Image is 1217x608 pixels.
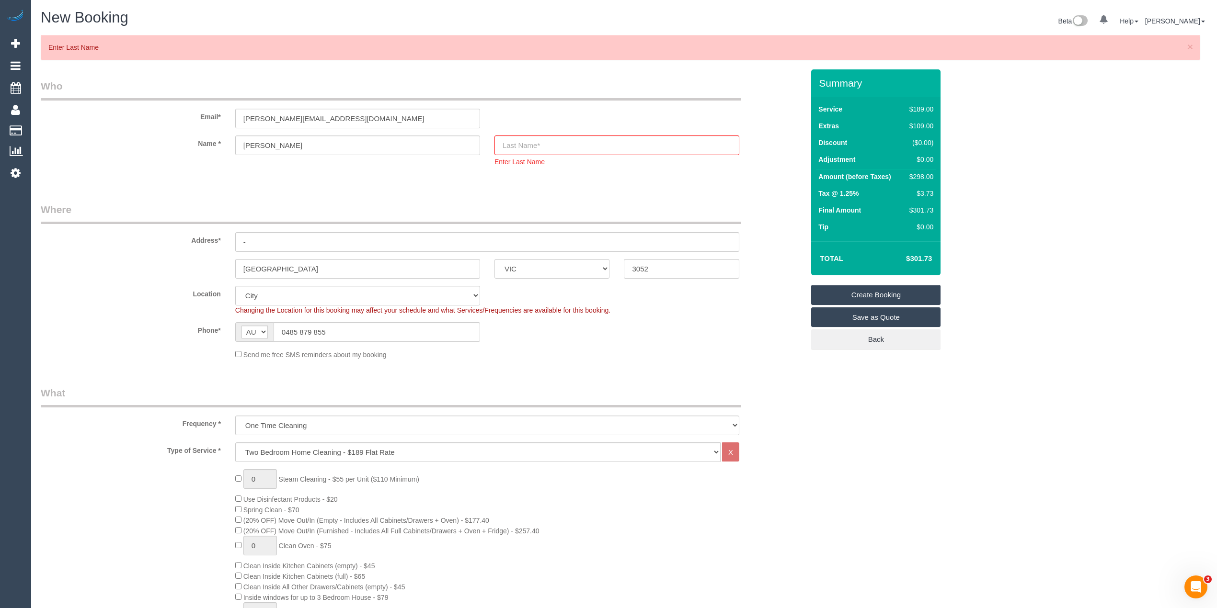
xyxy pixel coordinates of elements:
[1187,41,1193,52] span: ×
[235,259,480,279] input: Suburb*
[624,259,739,279] input: Post Code*
[34,286,228,299] label: Location
[820,254,843,262] strong: Total
[1145,17,1205,25] a: [PERSON_NAME]
[818,138,847,147] label: Discount
[906,104,933,114] div: $189.00
[818,155,855,164] label: Adjustment
[906,172,933,181] div: $298.00
[811,307,941,327] a: Save as Quote
[906,222,933,232] div: $0.00
[34,416,228,428] label: Frequency *
[1184,575,1207,598] iframe: Intercom live chat
[243,527,540,535] span: (20% OFF) Move Out/In (Furnished - Includes All Full Cabinets/Drawers + Oven + Fridge) - $257.40
[1120,17,1138,25] a: Help
[906,205,933,215] div: $301.73
[819,78,936,89] h3: Summary
[274,322,480,342] input: Phone*
[48,43,1183,52] p: Enter Last Name
[818,104,842,114] label: Service
[235,109,480,128] input: Email*
[877,255,932,263] h4: $301.73
[235,135,480,155] input: First Name*
[811,285,941,305] a: Create Booking
[34,322,228,335] label: Phone*
[818,172,891,181] label: Amount (before Taxes)
[243,495,338,503] span: Use Disinfectant Products - $20
[811,329,941,349] a: Back
[279,542,332,550] span: Clean Oven - $75
[906,155,933,164] div: $0.00
[41,79,741,101] legend: Who
[243,517,489,524] span: (20% OFF) Move Out/In (Empty - Includes All Cabinets/Drawers + Oven) - $177.40
[1072,15,1088,28] img: New interface
[243,583,405,591] span: Clean Inside All Other Drawers/Cabinets (empty) - $45
[818,121,839,131] label: Extras
[818,222,828,232] label: Tip
[279,475,419,483] span: Steam Cleaning - $55 per Unit ($110 Minimum)
[1187,42,1193,52] button: Close
[818,189,859,198] label: Tax @ 1.25%
[41,9,128,26] span: New Booking
[494,155,739,167] div: Enter Last Name
[243,562,375,570] span: Clean Inside Kitchen Cabinets (empty) - $45
[243,506,299,514] span: Spring Clean - $70
[41,386,741,407] legend: What
[906,138,933,147] div: ($0.00)
[243,351,387,359] span: Send me free SMS reminders about my booking
[243,594,389,601] span: Inside windows for up to 3 Bedroom House - $79
[1204,575,1212,583] span: 3
[34,109,228,122] label: Email*
[235,306,610,314] span: Changing the Location for this booking may affect your schedule and what Services/Frequencies are...
[34,442,228,455] label: Type of Service *
[1058,17,1088,25] a: Beta
[6,10,25,23] img: Automaid Logo
[41,203,741,224] legend: Where
[818,205,861,215] label: Final Amount
[906,121,933,131] div: $109.00
[494,135,739,155] input: Last Name*
[34,232,228,245] label: Address*
[243,573,365,580] span: Clean Inside Kitchen Cabinets (full) - $65
[906,189,933,198] div: $3.73
[34,135,228,148] label: Name *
